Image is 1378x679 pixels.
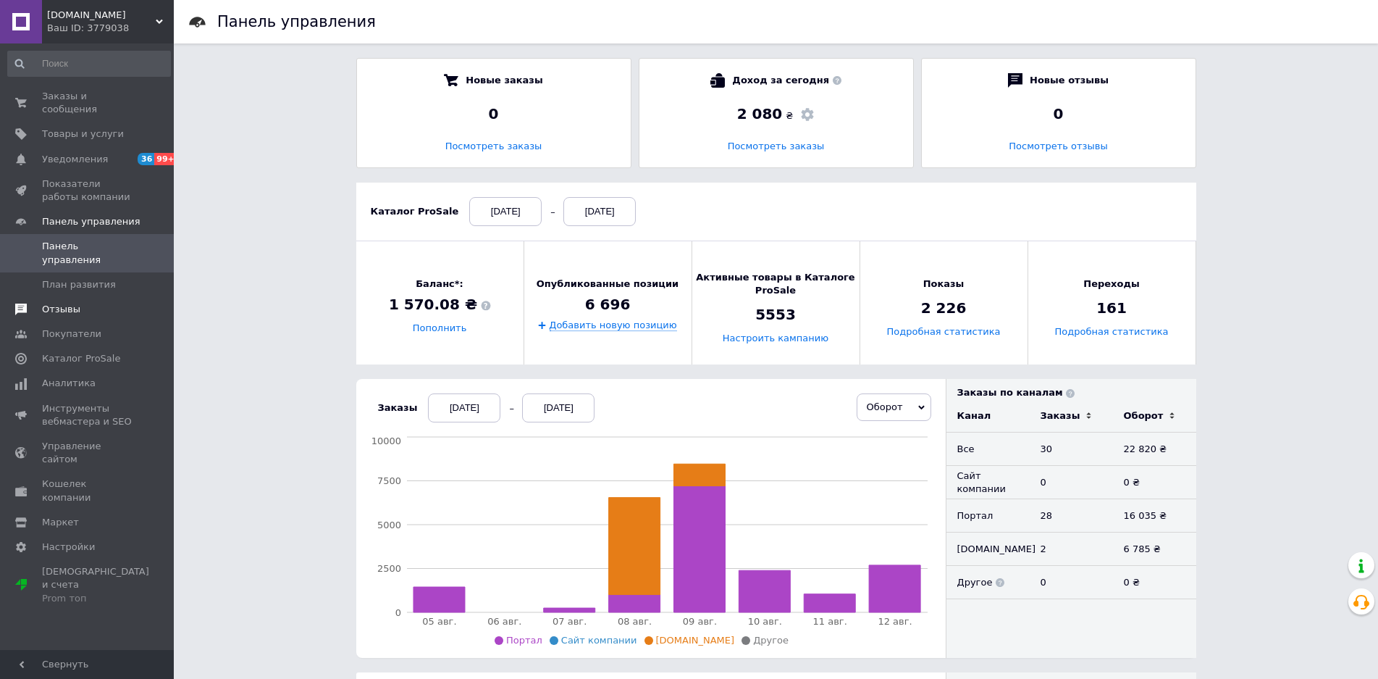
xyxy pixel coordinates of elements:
[42,178,134,204] span: Показатели работы компании
[1083,278,1139,291] span: Переходы
[656,635,735,646] span: [DOMAIN_NAME]
[377,520,400,530] tspan: 5000
[1113,566,1196,599] td: 0 ₴
[154,153,178,165] span: 99+
[867,401,903,412] span: Оборот
[377,475,400,486] tspan: 7500
[747,616,781,627] tspan: 10 авг.
[1113,433,1196,466] td: 22 820 ₴
[138,153,154,165] span: 36
[42,128,124,141] span: Товары и услуги
[936,104,1181,124] div: 0
[1113,499,1196,533] td: 16 035 ₴
[47,9,156,22] span: Lanosist.ua
[42,278,116,291] span: План развития
[42,303,80,316] span: Отзывы
[537,278,679,291] span: Опубликованные позиции
[682,616,716,627] tspan: 09 авг.
[921,299,967,319] span: 2 226
[723,333,828,344] a: Настроить кампанию
[886,327,1000,338] a: Подробная статистика
[371,205,459,218] div: Каталог ProSale
[728,141,825,151] a: Посмотреть заказы
[692,271,860,297] span: Активные товары в Каталоге ProSale
[812,616,846,627] tspan: 11 авг.
[1030,533,1113,566] td: 2
[957,386,1196,399] div: Заказы по каналам
[42,153,108,166] span: Уведомления
[563,197,636,226] div: [DATE]
[42,565,149,605] span: [DEMOGRAPHIC_DATA] и счета
[522,393,595,422] div: [DATE]
[946,566,1030,599] td: Другое
[617,616,651,627] tspan: 08 авг.
[549,320,677,331] a: Добавить новую позицию
[1113,533,1196,566] td: 6 785 ₴
[422,616,456,627] tspan: 05 авг.
[487,616,521,627] tspan: 06 авг.
[371,436,400,446] tspan: 10000
[42,478,134,504] span: Кошелек компании
[1054,327,1168,338] a: Подробная статистика
[1030,499,1113,533] td: 28
[42,592,149,605] div: Prom топ
[1030,466,1113,499] td: 0
[946,499,1030,533] td: Портал
[1030,433,1113,466] td: 30
[42,240,134,266] span: Панель управления
[753,635,789,646] span: Другое
[732,73,841,88] span: Доход за сегодня
[42,402,134,428] span: Инструменты вебмастера и SEO
[371,104,616,124] div: 0
[389,278,490,291] span: Баланс*:
[42,90,134,116] span: Заказы и сообщения
[42,328,101,341] span: Покупатели
[786,109,793,122] span: ₴
[1041,409,1080,422] div: Заказы
[377,563,400,574] tspan: 2500
[378,401,418,415] div: Заказы
[395,607,400,618] tspan: 0
[217,13,376,30] h1: Панель управления
[466,73,542,88] span: Новые заказы
[755,305,796,325] span: 5553
[946,466,1030,499] td: Сайт компании
[1030,73,1109,88] span: Новые отзывы
[506,635,542,646] span: Портал
[389,295,490,315] span: 1 570.08 ₴
[42,541,95,554] span: Настройки
[878,616,912,627] tspan: 12 авг.
[585,294,631,314] span: 6 696
[923,278,965,291] span: Показы
[1009,141,1107,151] a: Посмотреть отзывы
[7,51,171,77] input: Поиск
[42,516,79,529] span: Маркет
[47,22,174,35] div: Ваш ID: 3779038
[42,215,140,228] span: Панель управления
[553,616,587,627] tspan: 07 авг.
[737,105,783,122] span: 2 080
[1124,409,1164,422] div: Оборот
[946,533,1030,566] td: [DOMAIN_NAME]
[469,197,542,226] div: [DATE]
[428,393,500,422] div: [DATE]
[1030,566,1113,599] td: 0
[42,440,134,466] span: Управление сайтом
[946,433,1030,466] td: Все
[445,141,542,151] a: Посмотреть заказы
[1113,466,1196,499] td: 0 ₴
[413,323,467,334] a: Пополнить
[946,399,1030,433] td: Канал
[561,635,637,646] span: Сайт компании
[1096,299,1127,319] span: 161
[42,377,96,390] span: Аналитика
[42,352,120,365] span: Каталог ProSale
